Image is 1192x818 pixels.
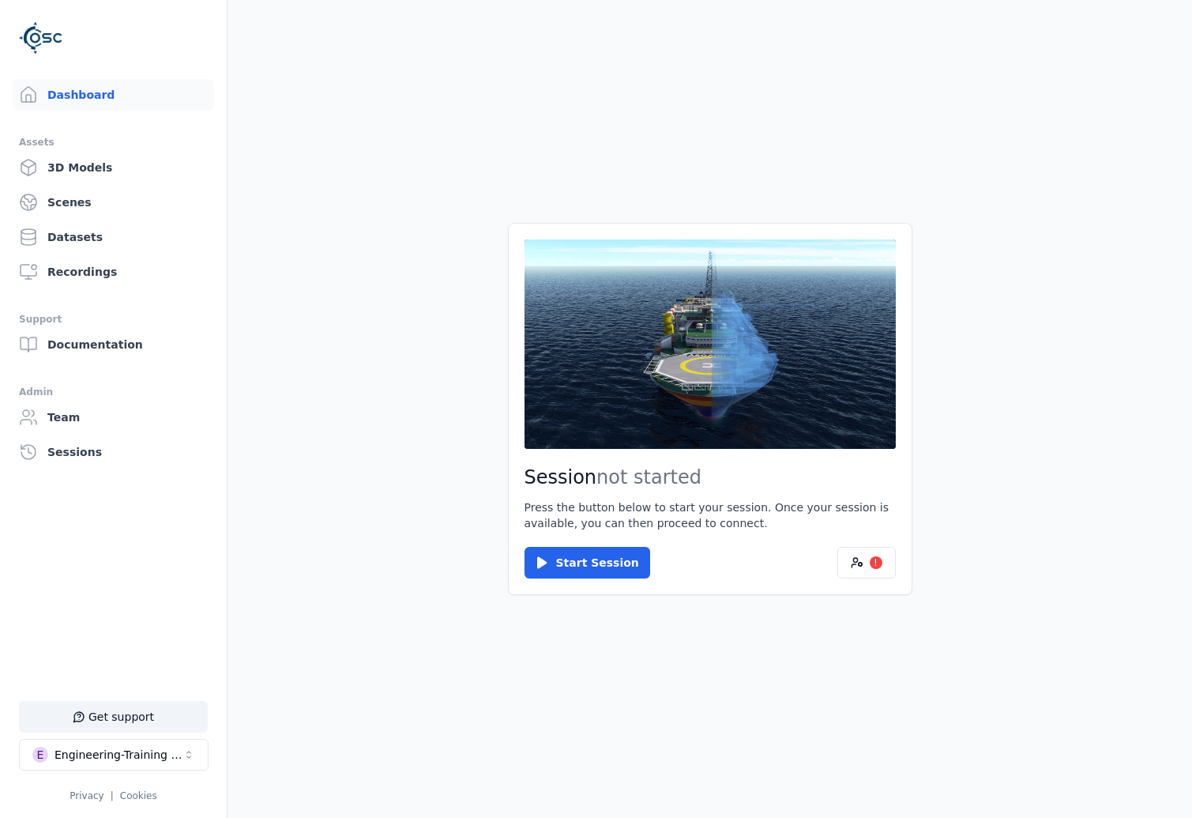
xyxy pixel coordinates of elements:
[19,133,208,152] div: Assets
[837,547,896,579] button: !
[13,436,214,468] a: Sessions
[111,790,114,801] span: |
[525,499,896,531] p: Press the button below to start your session. Once your session is available, you can then procee...
[19,16,63,60] img: Logo
[13,152,214,183] a: 3D Models
[19,701,208,733] button: Get support
[19,383,208,401] div: Admin
[120,790,157,801] a: Cookies
[13,221,214,253] a: Datasets
[596,466,701,488] span: not started
[13,187,214,218] a: Scenes
[55,747,182,763] div: Engineering-Training (SSO Staging)
[13,329,214,360] a: Documentation
[13,79,214,111] a: Dashboard
[870,556,882,569] div: !
[19,310,208,329] div: Support
[13,401,214,433] a: Team
[70,790,103,801] a: Privacy
[525,547,650,579] button: Start Session
[19,739,209,771] button: Select a workspace
[13,256,214,288] a: Recordings
[32,747,48,763] div: E
[525,465,896,490] h2: Session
